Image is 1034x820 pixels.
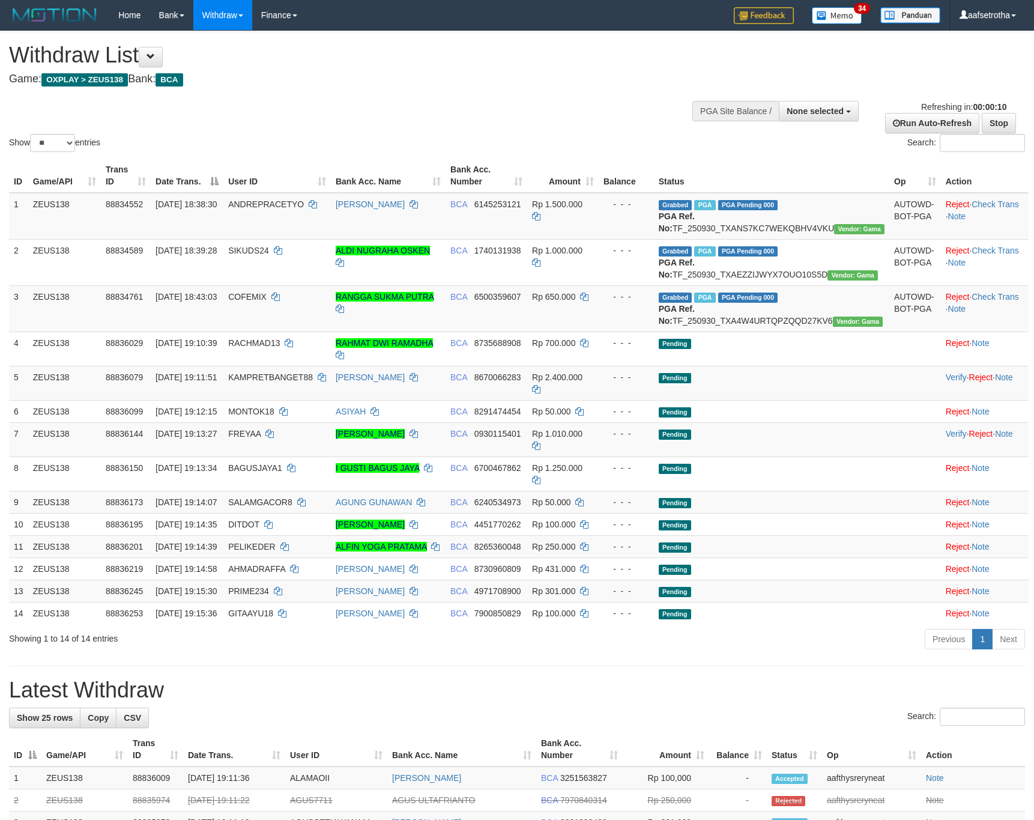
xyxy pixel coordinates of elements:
th: Bank Acc. Number: activate to sort column ascending [446,159,527,193]
td: aafthysreryneat [822,789,921,812]
a: Note [948,304,966,314]
td: 14 [9,602,28,624]
div: - - - [603,607,649,619]
td: 12 [9,557,28,580]
td: 88836009 [128,767,183,789]
div: Showing 1 to 14 of 14 entries [9,628,422,645]
td: 3 [9,285,28,332]
th: Trans ID: activate to sort column ascending [101,159,151,193]
a: Note [972,542,990,551]
span: Rp 100.000 [532,520,575,529]
span: BCA [450,372,467,382]
div: - - - [603,244,649,257]
span: CSV [124,713,141,723]
span: 88836195 [106,520,143,529]
span: MONTOK18 [228,407,274,416]
td: 88835974 [128,789,183,812]
span: Marked by aafsolysreylen [694,293,715,303]
td: 2 [9,789,41,812]
a: Note [972,609,990,618]
span: 88836144 [106,429,143,439]
span: 88834761 [106,292,143,302]
th: Game/API: activate to sort column ascending [41,732,128,767]
span: [DATE] 19:14:58 [156,564,217,574]
a: Reject [969,372,993,382]
td: 10 [9,513,28,535]
img: Feedback.jpg [734,7,794,24]
a: Reject [946,199,970,209]
td: · [941,602,1029,624]
td: AGUS7711 [285,789,387,812]
a: Note [972,520,990,529]
td: ZEUS138 [28,602,101,624]
a: AGUS ULTAFRIANTO [392,795,475,805]
td: [DATE] 19:11:22 [183,789,285,812]
span: Rp 250.000 [532,542,575,551]
td: 4 [9,332,28,366]
a: ALFIN YOGA PRATAMA [336,542,427,551]
span: BCA [541,773,558,783]
th: User ID: activate to sort column ascending [223,159,331,193]
span: BCA [450,463,467,473]
div: - - - [603,371,649,383]
span: Copy 6240534973 to clipboard [474,497,521,507]
span: Refreshing in: [921,102,1006,112]
a: Note [972,564,990,574]
span: BCA [450,520,467,529]
span: Copy 1740131938 to clipboard [474,246,521,255]
b: PGA Ref. No: [659,258,695,279]
span: Pending [659,542,691,553]
span: Pending [659,565,691,575]
td: 9 [9,491,28,513]
span: Pending [659,373,691,383]
th: Balance [599,159,654,193]
a: Note [972,497,990,507]
span: [DATE] 19:15:30 [156,586,217,596]
span: Copy 6700467862 to clipboard [474,463,521,473]
span: [DATE] 19:11:51 [156,372,217,382]
td: aafthysreryneat [822,767,921,789]
span: BCA [450,407,467,416]
span: Rp 301.000 [532,586,575,596]
strong: 00:00:10 [973,102,1006,112]
a: [PERSON_NAME] [392,773,461,783]
a: [PERSON_NAME] [336,609,405,618]
td: · · [941,285,1029,332]
span: BCA [450,497,467,507]
span: Vendor URL: https://trx31.1velocity.biz [834,224,884,234]
h1: Latest Withdraw [9,678,1025,702]
div: - - - [603,462,649,474]
span: BCA [450,199,467,209]
td: ZEUS138 [28,457,101,491]
span: Rp 700.000 [532,338,575,348]
img: panduan.png [880,7,940,23]
a: Note [995,429,1013,439]
td: · [941,457,1029,491]
label: Search: [907,134,1025,152]
th: Action [921,732,1025,767]
a: Show 25 rows [9,708,80,728]
td: · · [941,193,1029,240]
a: Run Auto-Refresh [885,113,979,133]
label: Show entries [9,134,100,152]
span: Rp 50.000 [532,497,571,507]
a: Reject [946,338,970,348]
span: Pending [659,464,691,474]
a: [PERSON_NAME] [336,429,405,439]
td: [DATE] 19:11:36 [183,767,285,789]
th: Amount: activate to sort column ascending [527,159,599,193]
a: Verify [946,429,967,439]
div: - - - [603,518,649,530]
span: Copy 6145253121 to clipboard [474,199,521,209]
td: 1 [9,767,41,789]
span: [DATE] 19:13:27 [156,429,217,439]
a: Reject [946,586,970,596]
a: ALDI NUGRAHA OSKEN [336,246,430,255]
td: 11 [9,535,28,557]
div: - - - [603,198,649,210]
span: Marked by aafsolysreylen [694,246,715,257]
td: · [941,557,1029,580]
span: BCA [450,586,467,596]
td: · [941,332,1029,366]
span: 88836219 [106,564,143,574]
